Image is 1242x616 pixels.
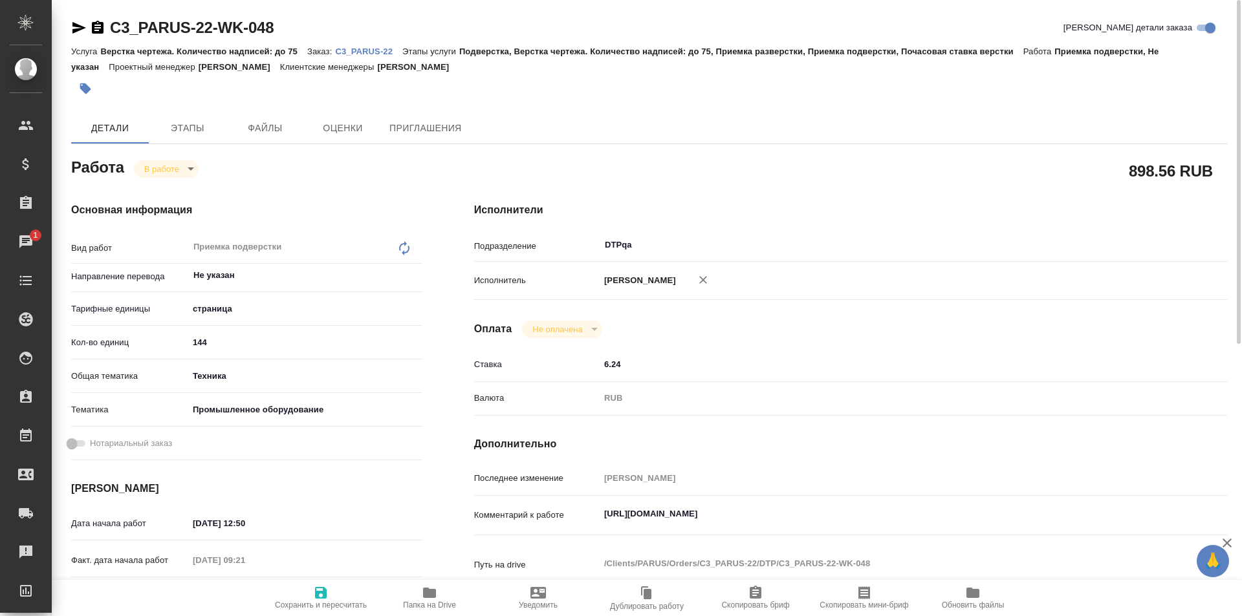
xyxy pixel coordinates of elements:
[267,580,375,616] button: Сохранить и пересчитать
[600,387,1165,409] div: RUB
[199,62,280,72] p: [PERSON_NAME]
[71,336,188,349] p: Кол-во единиц
[1063,21,1192,34] span: [PERSON_NAME] детали заказа
[389,120,462,136] span: Приглашения
[610,602,684,611] span: Дублировать работу
[474,274,600,287] p: Исполнитель
[600,355,1165,374] input: ✎ Введи что-нибудь
[71,403,188,416] p: Тематика
[1129,160,1213,182] h2: 898.56 RUB
[71,242,188,255] p: Вид работ
[275,600,367,610] span: Сохранить и пересчитать
[280,62,378,72] p: Клиентские менеджеры
[188,514,301,533] input: ✎ Введи что-нибудь
[71,370,188,383] p: Общая тематика
[721,600,789,610] span: Скопировать бриф
[459,47,1023,56] p: Подверстка, Верстка чертежа. Количество надписей: до 75, Приемка разверстки, Приемка подверстки, ...
[474,240,600,253] p: Подразделение
[919,580,1027,616] button: Обновить файлы
[600,469,1165,487] input: Пустое поле
[71,74,100,103] button: Добавить тэг
[71,481,422,496] h4: [PERSON_NAME]
[810,580,919,616] button: Скопировать мини-бриф
[519,600,558,610] span: Уведомить
[188,298,422,320] div: страница
[140,164,183,175] button: В работе
[402,47,459,56] p: Этапы услуги
[188,365,422,387] div: Техника
[71,554,188,567] p: Факт. дата начала работ
[307,47,335,56] p: Заказ:
[600,503,1165,525] textarea: [URL][DOMAIN_NAME]
[71,517,188,530] p: Дата начала работ
[100,47,307,56] p: Верстка чертежа. Количество надписей: до 75
[1202,547,1224,575] span: 🙏
[71,20,87,36] button: Скопировать ссылку для ЯМессенджера
[403,600,456,610] span: Папка на Drive
[600,274,676,287] p: [PERSON_NAME]
[335,47,402,56] p: C3_PARUS-22
[1197,545,1229,577] button: 🙏
[474,436,1228,452] h4: Дополнительно
[474,472,600,485] p: Последнее изменение
[335,45,402,56] a: C3_PARUS-22
[701,580,810,616] button: Скопировать бриф
[79,120,141,136] span: Детали
[110,19,274,36] a: C3_PARUS-22-WK-048
[474,509,600,522] p: Комментарий к работе
[71,47,100,56] p: Услуга
[474,558,600,571] p: Путь на drive
[600,553,1165,575] textarea: /Clients/PARUS/Orders/C3_PARUS-22/DTP/C3_PARUS-22-WK-048
[134,160,199,178] div: В работе
[109,62,198,72] p: Проектный менеджер
[25,229,45,242] span: 1
[71,154,124,178] h2: Работа
[188,551,301,569] input: Пустое поле
[3,226,49,258] a: 1
[234,120,296,136] span: Файлы
[474,392,600,405] p: Валюта
[415,274,418,277] button: Open
[474,202,1228,218] h4: Исполнители
[90,437,172,450] span: Нотариальный заказ
[528,324,586,335] button: Не оплачена
[1023,47,1055,56] p: Работа
[188,333,422,352] input: ✎ Введи что-нибудь
[484,580,593,616] button: Уведомить
[71,270,188,283] p: Направление перевода
[522,321,602,338] div: В работе
[474,321,512,337] h4: Оплата
[312,120,374,136] span: Оценки
[689,266,717,294] button: Удалить исполнителя
[474,358,600,371] p: Ставка
[593,580,701,616] button: Дублировать работу
[71,202,422,218] h4: Основная информация
[157,120,219,136] span: Этапы
[820,600,908,610] span: Скопировать мини-бриф
[1158,244,1160,246] button: Open
[942,600,1005,610] span: Обновить файлы
[188,399,422,421] div: Промышленное оборудование
[377,62,459,72] p: [PERSON_NAME]
[90,20,105,36] button: Скопировать ссылку
[375,580,484,616] button: Папка на Drive
[71,303,188,315] p: Тарифные единицы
